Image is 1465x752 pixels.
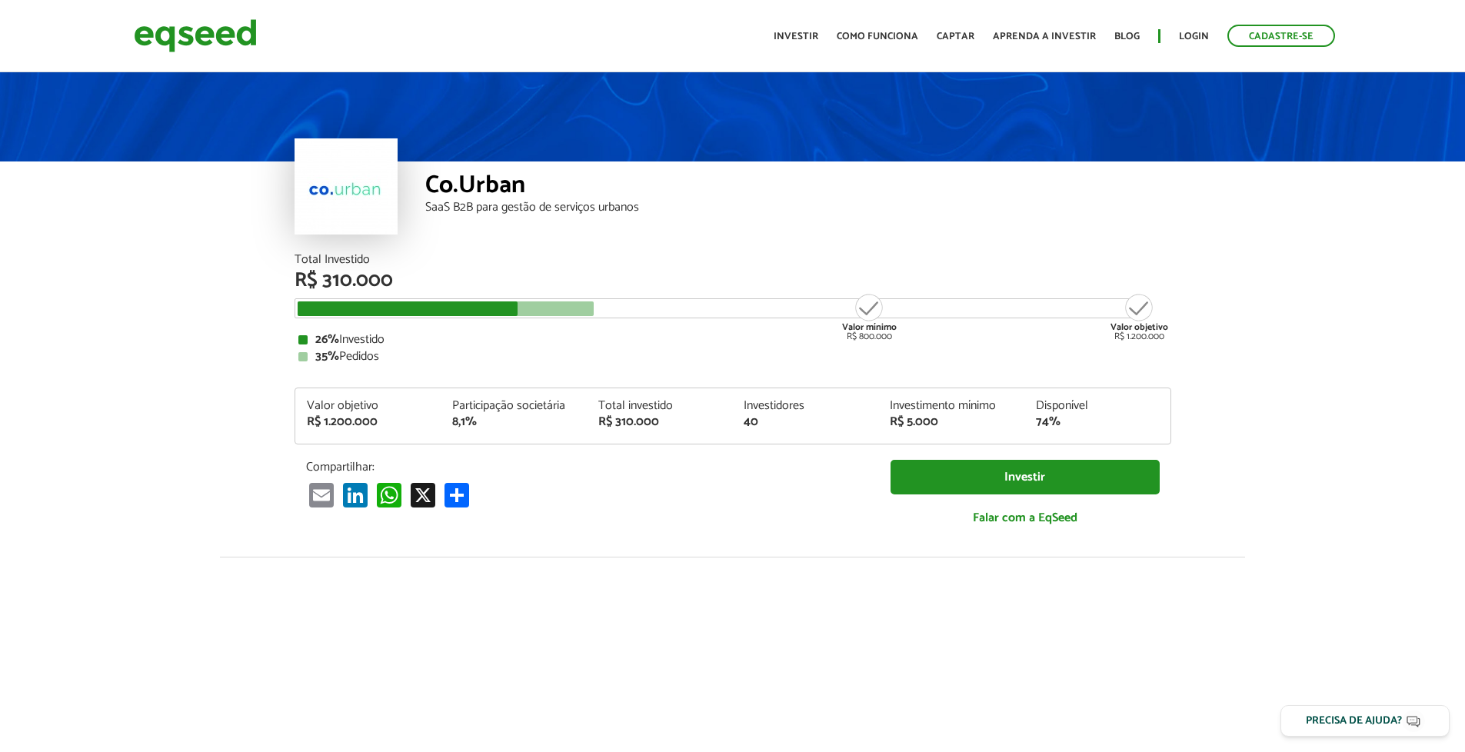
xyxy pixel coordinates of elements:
[993,32,1096,42] a: Aprenda a investir
[1036,416,1159,428] div: 74%
[295,271,1171,291] div: R$ 310.000
[744,416,867,428] div: 40
[891,460,1160,494] a: Investir
[307,400,430,412] div: Valor objetivo
[1179,32,1209,42] a: Login
[408,482,438,507] a: X
[1110,292,1168,341] div: R$ 1.200.000
[441,482,472,507] a: Compartilhar
[890,416,1013,428] div: R$ 5.000
[425,173,1171,201] div: Co.Urban
[1110,320,1168,334] strong: Valor objetivo
[598,400,721,412] div: Total investido
[340,482,371,507] a: LinkedIn
[307,416,430,428] div: R$ 1.200.000
[306,460,867,474] p: Compartilhar:
[315,329,339,350] strong: 26%
[306,482,337,507] a: Email
[774,32,818,42] a: Investir
[891,502,1160,534] a: Falar com a EqSeed
[1036,400,1159,412] div: Disponível
[425,201,1171,214] div: SaaS B2B para gestão de serviços urbanos
[452,400,575,412] div: Participação societária
[298,334,1167,346] div: Investido
[295,254,1171,266] div: Total Investido
[937,32,974,42] a: Captar
[1227,25,1335,47] a: Cadastre-se
[890,400,1013,412] div: Investimento mínimo
[134,15,257,56] img: EqSeed
[598,416,721,428] div: R$ 310.000
[842,320,897,334] strong: Valor mínimo
[837,32,918,42] a: Como funciona
[744,400,867,412] div: Investidores
[841,292,898,341] div: R$ 800.000
[374,482,405,507] a: WhatsApp
[315,346,339,367] strong: 35%
[452,416,575,428] div: 8,1%
[1114,32,1140,42] a: Blog
[298,351,1167,363] div: Pedidos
